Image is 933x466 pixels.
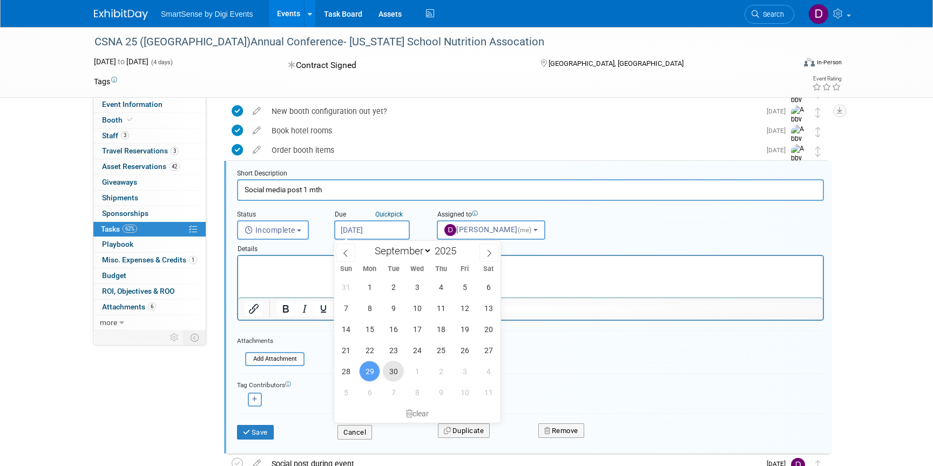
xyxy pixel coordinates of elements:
span: 3 [171,147,179,155]
img: Abby Allison [791,125,807,163]
a: Travel Reservations3 [93,144,206,159]
span: September 13, 2025 [478,298,499,319]
span: Sun [334,266,358,273]
a: Playbook [93,237,206,252]
span: 1 [189,256,197,264]
span: 62% [123,225,137,233]
span: more [100,318,117,327]
span: September 10, 2025 [407,298,428,319]
div: Order booth items [266,141,760,159]
span: September 19, 2025 [454,319,475,340]
button: Remove [538,423,584,438]
span: September 18, 2025 [430,319,451,340]
span: [DATE] [767,127,791,134]
span: September 6, 2025 [478,276,499,298]
span: ROI, Objectives & ROO [102,287,174,295]
span: October 7, 2025 [383,382,404,403]
input: Due Date [334,220,410,240]
span: October 5, 2025 [335,382,356,403]
div: In-Person [816,58,842,66]
span: August 31, 2025 [335,276,356,298]
a: more [93,315,206,330]
span: September 30, 2025 [383,361,404,382]
span: Incomplete [245,226,295,234]
a: Sponsorships [93,206,206,221]
span: Giveaways [102,178,137,186]
button: Insert/edit link [245,301,263,316]
span: October 6, 2025 [359,382,380,403]
div: Event Rating [812,76,841,82]
i: Move task [815,127,821,137]
span: 3 [121,131,129,139]
span: 42 [169,163,180,171]
span: September 1, 2025 [359,276,380,298]
span: September 8, 2025 [359,298,380,319]
a: Budget [93,268,206,283]
span: October 2, 2025 [430,361,451,382]
span: October 8, 2025 [407,382,428,403]
iframe: Rich Text Area [238,256,823,298]
div: Status [237,210,318,220]
a: edit [247,145,266,155]
a: edit [247,126,266,136]
div: Book hotel rooms [266,121,760,140]
span: September 21, 2025 [335,340,356,361]
button: Duplicate [438,423,490,438]
span: September 20, 2025 [478,319,499,340]
a: Search [745,5,794,24]
span: September 7, 2025 [335,298,356,319]
a: Staff3 [93,129,206,144]
span: September 2, 2025 [383,276,404,298]
span: Booth [102,116,135,124]
div: clear [334,404,501,423]
span: Playbook [102,240,133,248]
span: October 9, 2025 [430,382,451,403]
span: September 17, 2025 [407,319,428,340]
span: September 11, 2025 [430,298,451,319]
span: September 12, 2025 [454,298,475,319]
span: Wed [405,266,429,273]
span: September 16, 2025 [383,319,404,340]
a: Attachments6 [93,300,206,315]
span: Fri [453,266,477,273]
span: 6 [148,302,156,310]
span: Misc. Expenses & Credits [102,255,197,264]
span: Search [759,10,784,18]
button: Cancel [337,425,372,440]
span: SmartSense by Digi Events [161,10,253,18]
a: Event Information [93,97,206,112]
span: October 1, 2025 [407,361,428,382]
span: September 5, 2025 [454,276,475,298]
img: Dan Tiernan [808,4,829,24]
input: Name of task or a short description [237,179,824,200]
img: Abby Allison [791,144,807,183]
span: September 3, 2025 [407,276,428,298]
div: CSNA 25 ([GEOGRAPHIC_DATA])Annual Conference- [US_STATE] School Nutrition Assocation [91,32,778,52]
div: Attachments [237,336,305,346]
td: Personalize Event Tab Strip [165,330,184,345]
span: (me) [518,226,532,234]
a: Giveaways [93,175,206,190]
span: October 4, 2025 [478,361,499,382]
a: ROI, Objectives & ROO [93,284,206,299]
button: [PERSON_NAME](me) [437,220,545,240]
span: [DATE] [767,146,791,154]
a: Booth [93,113,206,128]
span: Budget [102,271,126,280]
div: Contract Signed [285,56,524,75]
span: Shipments [102,193,138,202]
input: Year [432,245,464,257]
i: Move task [815,146,821,157]
div: New booth configuration out yet? [266,102,760,120]
div: Due [334,210,421,220]
span: [DATE] [DATE] [94,57,148,66]
span: Staff [102,131,129,140]
span: September 14, 2025 [335,319,356,340]
button: Bold [276,301,295,316]
span: September 9, 2025 [383,298,404,319]
img: ExhibitDay [94,9,148,20]
span: September 27, 2025 [478,340,499,361]
span: Sat [477,266,501,273]
span: Tue [382,266,405,273]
